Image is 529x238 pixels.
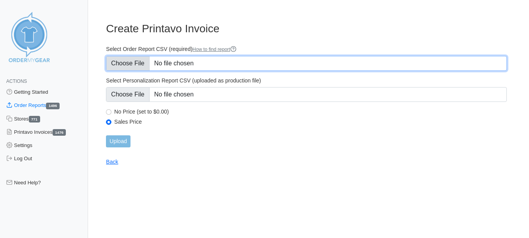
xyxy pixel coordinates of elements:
[114,108,507,115] label: No Price (set to $0.00)
[53,129,66,136] span: 1476
[106,22,507,35] h3: Create Printavo Invoice
[46,103,59,109] span: 1496
[106,45,507,53] label: Select Order Report CSV (required)
[192,47,236,52] a: How to find report
[106,159,118,165] a: Back
[29,116,40,122] span: 771
[6,79,27,84] span: Actions
[106,135,130,147] input: Upload
[114,118,507,125] label: Sales Price
[106,77,507,84] label: Select Personalization Report CSV (uploaded as production file)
